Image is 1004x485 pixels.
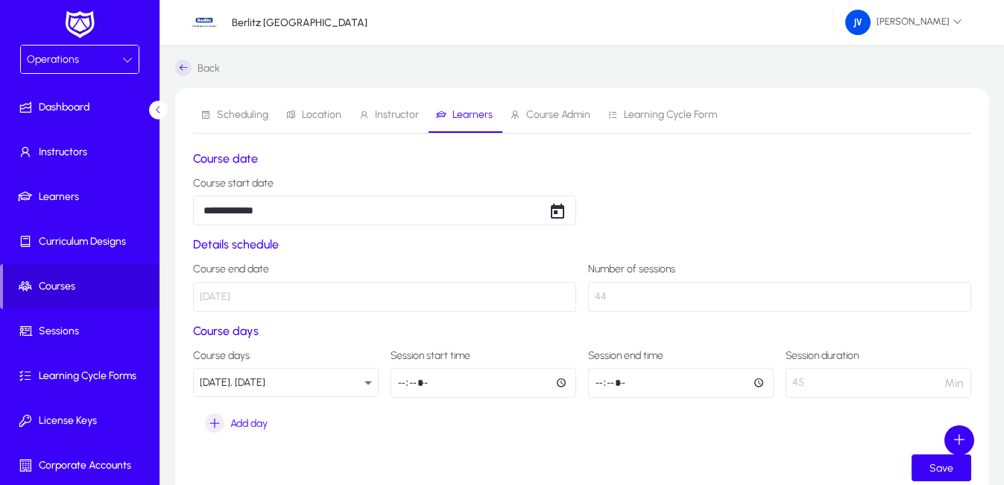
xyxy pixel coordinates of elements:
span: Learners [3,190,162,204]
label: Course days [193,350,379,362]
span: [PERSON_NAME] [845,10,962,35]
p: Course end date [193,263,576,275]
span: Save [929,462,953,475]
span: Learners [452,110,493,120]
span: [DATE], [DATE] [200,376,265,389]
p: [DATE] [193,282,576,312]
span: Add day [230,417,268,430]
span: Instructor [375,110,419,120]
a: License Keys [3,398,162,443]
span: Courses [3,279,160,294]
a: Back [175,60,220,76]
span: Learning Cycle Forms [3,369,162,384]
a: Curriculum Designs [3,219,162,264]
span: Sessions [3,324,162,339]
p: Berlitz [GEOGRAPHIC_DATA] [232,16,367,29]
a: Sessions [3,309,162,354]
label: Session end time [588,350,774,362]
a: Dashboard [3,85,162,130]
span: Operations [27,53,79,66]
span: Scheduling [217,110,268,120]
button: Add day [193,410,280,436]
label: Session start time [391,350,576,362]
span: Curriculum Designs [3,234,162,249]
span: Learning Cycle Form [624,110,717,120]
p: 45 [786,368,971,398]
a: Learners [3,175,162,219]
span: Location [302,110,341,120]
p: Session duration [786,350,971,362]
span: Instructors [3,145,162,160]
a: Instructors [3,130,162,175]
button: Save [912,454,971,481]
img: white-logo.png [61,9,98,40]
a: Learning Cycle Forms [3,354,162,398]
span: Min [944,376,964,390]
button: Open calendar [543,195,572,225]
p: Number of sessions [588,263,971,275]
h2: Course days [193,324,259,338]
img: 34.jpg [190,8,218,37]
h2: Details schedule [193,237,971,251]
button: [PERSON_NAME] [833,9,974,36]
img: 162.png [845,10,871,35]
span: Course Admin [526,110,590,120]
label: Course start date [193,178,576,190]
span: License Keys [3,413,162,428]
span: Dashboard [3,100,162,115]
h2: Course date [193,151,971,166]
p: 44 [588,282,971,312]
span: Corporate Accounts [3,458,162,473]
